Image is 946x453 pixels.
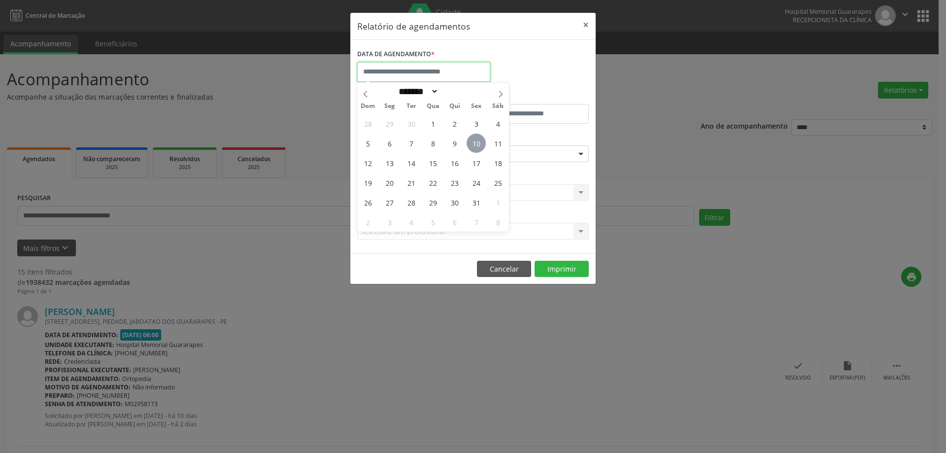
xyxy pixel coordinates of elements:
span: Outubro 29, 2025 [423,193,442,212]
span: Outubro 27, 2025 [380,193,399,212]
span: Qua [422,103,444,109]
span: Novembro 5, 2025 [423,212,442,232]
span: Outubro 30, 2025 [445,193,464,212]
span: Outubro 14, 2025 [402,153,421,173]
span: Seg [379,103,401,109]
span: Outubro 25, 2025 [488,173,507,192]
span: Sáb [487,103,509,109]
button: Cancelar [477,261,531,278]
span: Outubro 22, 2025 [423,173,442,192]
span: Novembro 1, 2025 [488,193,507,212]
span: Outubro 1, 2025 [423,114,442,133]
input: Year [439,86,471,97]
span: Outubro 26, 2025 [358,193,377,212]
label: DATA DE AGENDAMENTO [357,47,435,62]
span: Ter [401,103,422,109]
span: Outubro 7, 2025 [402,134,421,153]
span: Outubro 12, 2025 [358,153,377,173]
span: Outubro 18, 2025 [488,153,507,173]
span: Outubro 11, 2025 [488,134,507,153]
span: Outubro 28, 2025 [402,193,421,212]
span: Outubro 3, 2025 [467,114,486,133]
h5: Relatório de agendamentos [357,20,470,33]
span: Outubro 17, 2025 [467,153,486,173]
span: Novembro 3, 2025 [380,212,399,232]
span: Outubro 24, 2025 [467,173,486,192]
span: Outubro 8, 2025 [423,134,442,153]
span: Novembro 8, 2025 [488,212,507,232]
span: Outubro 9, 2025 [445,134,464,153]
button: Close [576,13,596,37]
span: Sex [466,103,487,109]
span: Outubro 23, 2025 [445,173,464,192]
span: Novembro 7, 2025 [467,212,486,232]
span: Novembro 2, 2025 [358,212,377,232]
select: Month [395,86,439,97]
label: ATÉ [475,89,589,104]
span: Outubro 13, 2025 [380,153,399,173]
span: Outubro 4, 2025 [488,114,507,133]
span: Outubro 10, 2025 [467,134,486,153]
span: Outubro 19, 2025 [358,173,377,192]
span: Outubro 31, 2025 [467,193,486,212]
button: Imprimir [535,261,589,278]
span: Qui [444,103,466,109]
span: Setembro 30, 2025 [402,114,421,133]
span: Outubro 2, 2025 [445,114,464,133]
span: Setembro 29, 2025 [380,114,399,133]
span: Outubro 15, 2025 [423,153,442,173]
span: Outubro 6, 2025 [380,134,399,153]
span: Novembro 6, 2025 [445,212,464,232]
span: Outubro 16, 2025 [445,153,464,173]
span: Dom [357,103,379,109]
span: Outubro 21, 2025 [402,173,421,192]
span: Outubro 5, 2025 [358,134,377,153]
span: Setembro 28, 2025 [358,114,377,133]
span: Novembro 4, 2025 [402,212,421,232]
span: Outubro 20, 2025 [380,173,399,192]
